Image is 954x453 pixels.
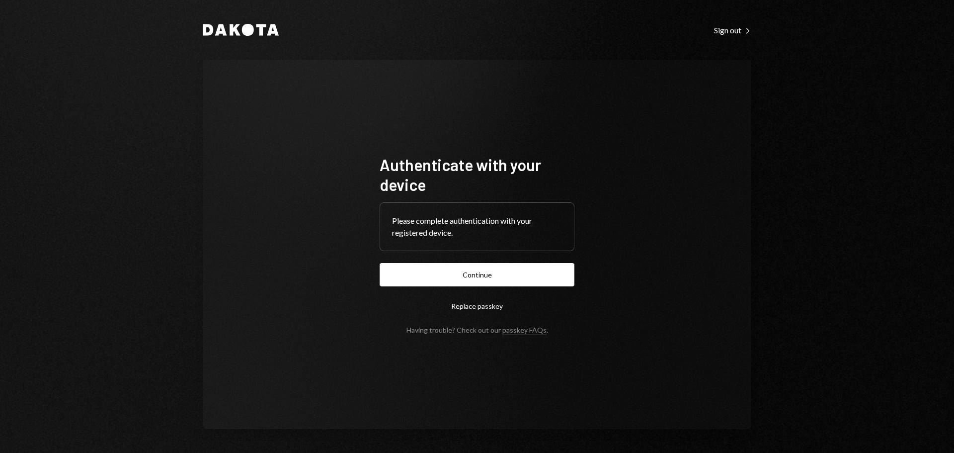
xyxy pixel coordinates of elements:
[406,326,548,334] div: Having trouble? Check out our .
[714,25,751,35] div: Sign out
[502,326,547,335] a: passkey FAQs
[380,155,574,194] h1: Authenticate with your device
[380,263,574,286] button: Continue
[380,294,574,318] button: Replace passkey
[392,215,562,239] div: Please complete authentication with your registered device.
[714,24,751,35] a: Sign out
